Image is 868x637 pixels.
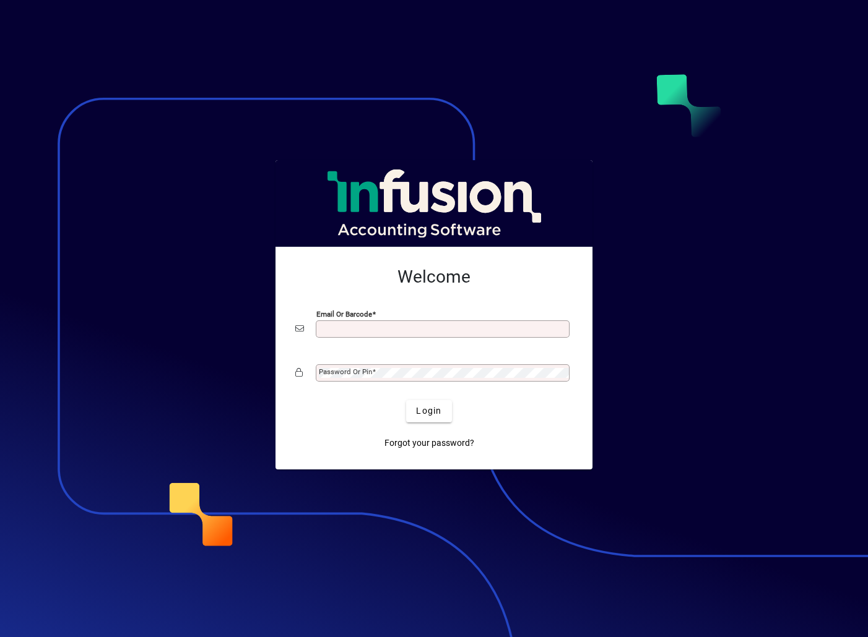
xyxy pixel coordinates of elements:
[316,309,372,318] mat-label: Email or Barcode
[295,267,573,288] h2: Welcome
[384,437,474,450] span: Forgot your password?
[416,404,441,417] span: Login
[380,432,479,455] a: Forgot your password?
[406,400,451,422] button: Login
[319,367,372,376] mat-label: Password or Pin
